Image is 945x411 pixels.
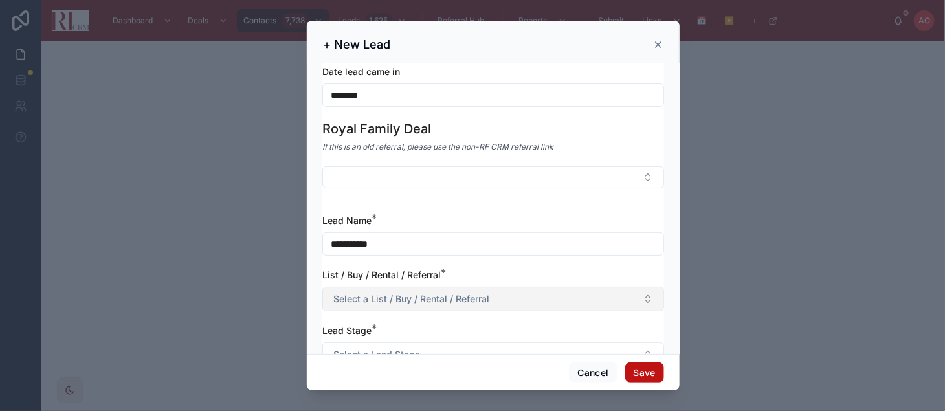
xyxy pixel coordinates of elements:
[323,37,390,52] h3: + New Lead
[322,342,664,367] button: Select Button
[322,269,441,280] span: List / Buy / Rental / Referral
[333,293,489,305] span: Select a List / Buy / Rental / Referral
[322,66,400,77] span: Date lead came in
[322,166,664,188] button: Select Button
[322,325,372,336] span: Lead Stage
[322,287,664,311] button: Select Button
[625,362,664,383] button: Save
[569,362,617,383] button: Cancel
[333,348,420,361] span: Select a Lead Stage
[322,120,431,138] h1: Royal Family Deal
[322,142,553,152] em: If this is an old referral, please use the non-RF CRM referral link
[322,215,372,226] span: Lead Name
